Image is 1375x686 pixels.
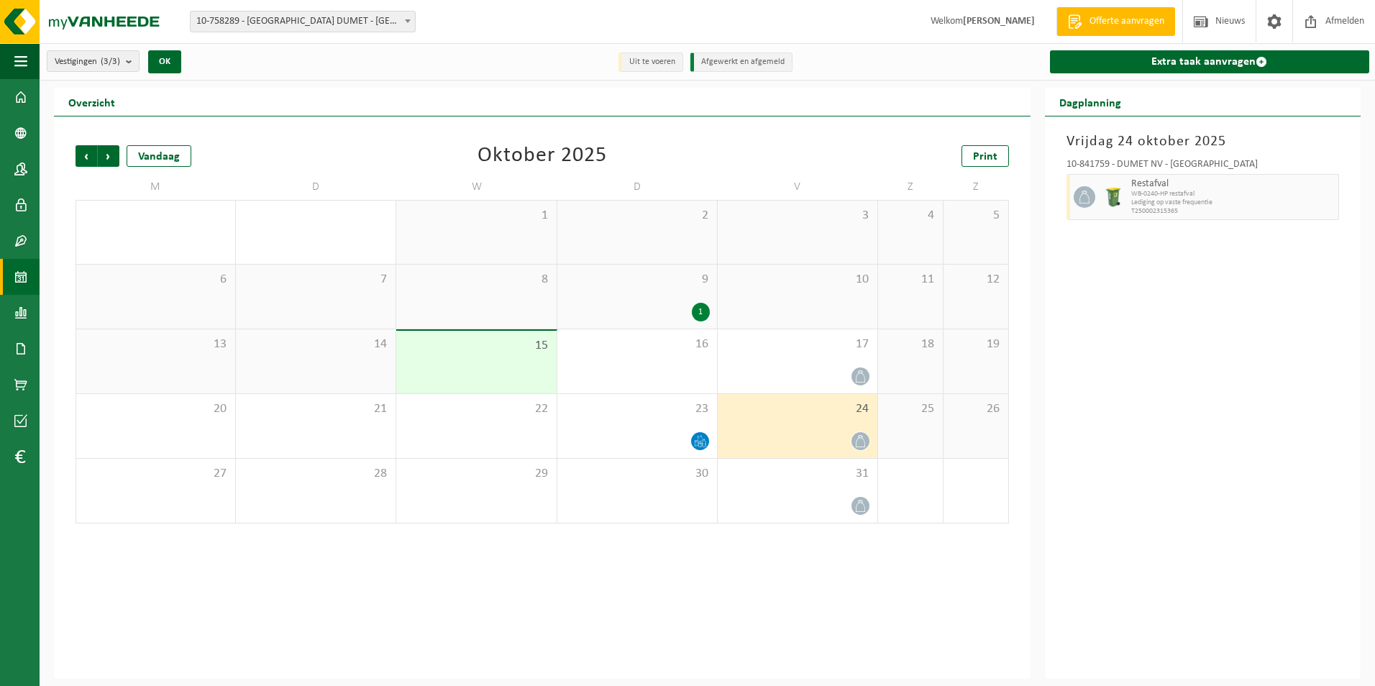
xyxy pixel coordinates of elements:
[191,12,415,32] span: 10-758289 - NV DUMET - KORTRIJK
[1045,88,1136,116] h2: Dagplanning
[1131,207,1335,216] span: T250002315365
[236,174,396,200] td: D
[478,145,607,167] div: Oktober 2025
[396,174,557,200] td: W
[944,174,1009,200] td: Z
[725,272,870,288] span: 10
[718,174,878,200] td: V
[190,11,416,32] span: 10-758289 - NV DUMET - KORTRIJK
[878,174,944,200] td: Z
[83,401,228,417] span: 20
[885,401,936,417] span: 25
[725,466,870,482] span: 31
[403,466,549,482] span: 29
[725,337,870,352] span: 17
[951,272,1001,288] span: 12
[55,51,120,73] span: Vestigingen
[565,401,710,417] span: 23
[565,466,710,482] span: 30
[951,401,1001,417] span: 26
[403,272,549,288] span: 8
[243,401,388,417] span: 21
[725,208,870,224] span: 3
[76,145,97,167] span: Vorige
[1131,198,1335,207] span: Lediging op vaste frequentie
[1086,14,1168,29] span: Offerte aanvragen
[98,145,119,167] span: Volgende
[83,337,228,352] span: 13
[963,16,1035,27] strong: [PERSON_NAME]
[1066,160,1339,174] div: 10-841759 - DUMET NV - [GEOGRAPHIC_DATA]
[403,401,549,417] span: 22
[692,303,710,321] div: 1
[1102,186,1124,208] img: WB-0240-HPE-GN-50
[565,208,710,224] span: 2
[565,337,710,352] span: 16
[1050,50,1369,73] a: Extra taak aanvragen
[83,466,228,482] span: 27
[54,88,129,116] h2: Overzicht
[243,272,388,288] span: 7
[148,50,181,73] button: OK
[101,57,120,66] count: (3/3)
[243,466,388,482] span: 28
[403,338,549,354] span: 15
[951,337,1001,352] span: 19
[725,401,870,417] span: 24
[1066,131,1339,152] h3: Vrijdag 24 oktober 2025
[885,337,936,352] span: 18
[47,50,140,72] button: Vestigingen(3/3)
[83,272,228,288] span: 6
[1131,190,1335,198] span: WB-0240-HP restafval
[885,208,936,224] span: 4
[961,145,1009,167] a: Print
[1131,178,1335,190] span: Restafval
[1056,7,1175,36] a: Offerte aanvragen
[973,151,997,163] span: Print
[403,208,549,224] span: 1
[690,52,792,72] li: Afgewerkt en afgemeld
[565,272,710,288] span: 9
[76,174,236,200] td: M
[951,208,1001,224] span: 5
[618,52,683,72] li: Uit te voeren
[127,145,191,167] div: Vandaag
[557,174,718,200] td: D
[885,272,936,288] span: 11
[243,337,388,352] span: 14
